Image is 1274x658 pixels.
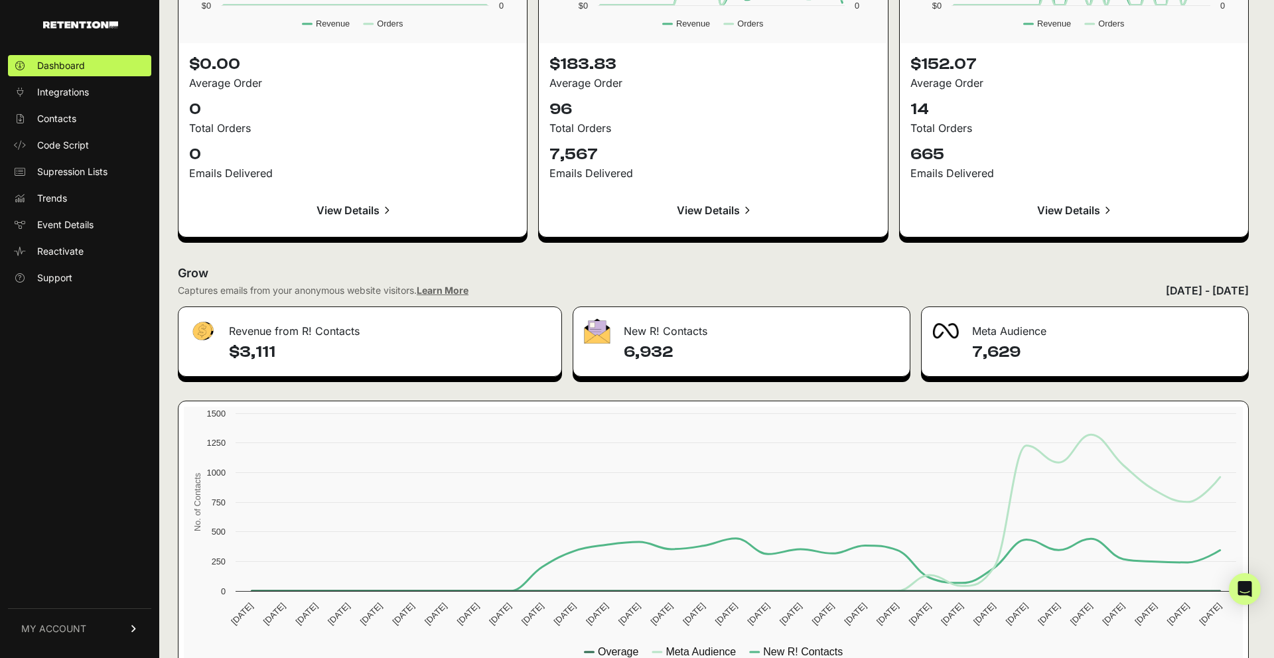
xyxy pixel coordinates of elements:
[8,188,151,209] a: Trends
[390,601,416,627] text: [DATE]
[189,165,516,181] div: Emails Delivered
[8,214,151,235] a: Event Details
[326,601,352,627] text: [DATE]
[676,19,710,29] text: Revenue
[842,601,868,627] text: [DATE]
[37,218,94,231] span: Event Details
[1036,601,1062,627] text: [DATE]
[549,144,877,165] p: 7,567
[21,622,86,635] span: MY ACCOUNT
[666,646,736,657] text: Meta Audience
[1037,19,1071,29] text: Revenue
[8,161,151,182] a: Supression Lists
[207,438,226,448] text: 1250
[8,55,151,76] a: Dashboard
[192,473,202,531] text: No. of Contacts
[1004,601,1030,627] text: [DATE]
[37,192,67,205] span: Trends
[207,409,226,419] text: 1500
[1133,601,1159,627] text: [DATE]
[178,264,1249,283] h2: Grow
[189,120,516,136] div: Total Orders
[810,601,836,627] text: [DATE]
[875,601,900,627] text: [DATE]
[549,75,877,91] div: Average Order
[971,601,997,627] text: [DATE]
[1098,19,1124,29] text: Orders
[1165,601,1191,627] text: [DATE]
[37,245,84,258] span: Reactivate
[189,144,516,165] p: 0
[8,241,151,262] a: Reactivate
[1220,1,1225,11] text: 0
[293,601,319,627] text: [DATE]
[549,120,877,136] div: Total Orders
[910,120,1238,136] div: Total Orders
[189,75,516,91] div: Average Order
[1229,573,1261,605] div: Open Intercom Messenger
[189,54,516,75] p: $0.00
[922,307,1248,347] div: Meta Audience
[229,342,551,363] h4: $3,111
[549,54,877,75] p: $183.83
[910,75,1238,91] div: Average Order
[8,267,151,289] a: Support
[907,601,933,627] text: [DATE]
[910,144,1238,165] p: 665
[202,1,211,11] text: $0
[37,86,89,99] span: Integrations
[932,1,941,11] text: $0
[778,601,804,627] text: [DATE]
[189,318,216,344] img: fa-dollar-13500eef13a19c4ab2b9ed9ad552e47b0d9fc28b02b83b90ba0e00f96d6372e9.png
[939,601,965,627] text: [DATE]
[358,601,384,627] text: [DATE]
[745,601,771,627] text: [DATE]
[1101,601,1127,627] text: [DATE]
[212,497,226,507] text: 750
[1068,601,1094,627] text: [DATE]
[37,139,89,152] span: Code Script
[932,323,959,339] img: fa-meta-2f981b61bb99beabf952f7030308934f19ce035c18b003e963880cc3fabeebb7.png
[579,1,588,11] text: $0
[573,307,909,347] div: New R! Contacts
[8,135,151,156] a: Code Script
[681,601,707,627] text: [DATE]
[261,601,287,627] text: [DATE]
[1198,601,1224,627] text: [DATE]
[499,1,504,11] text: 0
[37,165,107,178] span: Supression Lists
[417,285,468,296] a: Learn More
[738,19,764,29] text: Orders
[212,557,226,566] text: 250
[713,601,739,627] text: [DATE]
[552,601,578,627] text: [DATE]
[763,646,843,657] text: New R! Contacts
[37,271,72,285] span: Support
[549,194,877,226] a: View Details
[910,54,1238,75] p: $152.07
[229,601,255,627] text: [DATE]
[910,99,1238,120] p: 14
[178,307,561,347] div: Revenue from R! Contacts
[584,318,610,344] img: fa-envelope-19ae18322b30453b285274b1b8af3d052b27d846a4fbe8435d1a52b978f639a2.png
[855,1,859,11] text: 0
[910,194,1238,226] a: View Details
[972,342,1238,363] h4: 7,629
[189,194,516,226] a: View Details
[549,99,877,120] p: 96
[43,21,118,29] img: Retention.com
[649,601,675,627] text: [DATE]
[207,468,226,478] text: 1000
[8,108,151,129] a: Contacts
[189,99,516,120] p: 0
[212,527,226,537] text: 500
[8,82,151,103] a: Integrations
[549,165,877,181] div: Emails Delivered
[520,601,545,627] text: [DATE]
[221,586,226,596] text: 0
[616,601,642,627] text: [DATE]
[178,284,468,297] div: Captures emails from your anonymous website visitors.
[455,601,481,627] text: [DATE]
[37,59,85,72] span: Dashboard
[8,608,151,649] a: MY ACCOUNT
